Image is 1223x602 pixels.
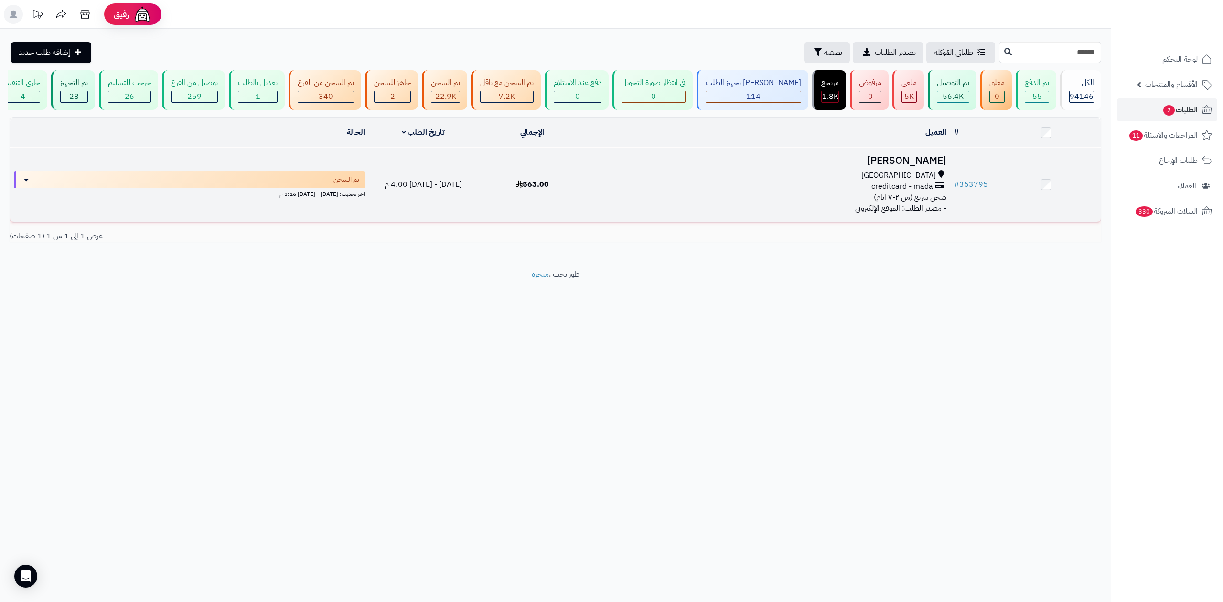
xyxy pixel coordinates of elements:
[1178,179,1196,193] span: العملاء
[1025,91,1049,102] div: 55
[937,91,969,102] div: 56439
[108,91,150,102] div: 26
[481,91,533,102] div: 7223
[543,70,611,110] a: دفع عند الاستلام 0
[695,70,810,110] a: [PERSON_NAME] تجهيز الطلب 114
[871,181,933,192] span: creditcard - mada
[385,179,462,190] span: [DATE] - [DATE] 4:00 م
[651,91,656,102] span: 0
[256,91,260,102] span: 1
[926,42,995,63] a: طلباتي المُوكلة
[954,179,959,190] span: #
[848,70,890,110] a: مرفوض 0
[1014,70,1058,110] a: تم الدفع 55
[375,91,410,102] div: 2
[298,77,354,88] div: تم الشحن من الفرع
[431,77,460,88] div: تم الشحن
[1117,149,1217,172] a: طلبات الإرجاع
[133,5,152,24] img: ai-face.png
[2,231,556,242] div: عرض 1 إلى 1 من 1 (1 صفحات)
[954,179,988,190] a: #353795
[402,127,445,138] a: تاريخ الطلب
[622,91,685,102] div: 0
[347,127,365,138] a: الحالة
[822,91,838,102] div: 1804
[11,42,91,63] a: إضافة طلب جديد
[1070,91,1094,102] span: 94146
[1136,206,1153,217] span: 330
[469,70,543,110] a: تم الشحن مع ناقل 7.2K
[435,91,456,102] span: 22.9K
[1117,200,1217,223] a: السلات المتروكة330
[238,77,278,88] div: تعديل بالطلب
[333,175,359,184] span: تم الشحن
[69,91,79,102] span: 28
[859,91,881,102] div: 0
[1025,77,1049,88] div: تم الدفع
[874,192,946,203] span: شحن سريع (من ٢-٧ ايام)
[995,91,999,102] span: 0
[19,47,70,58] span: إضافة طلب جديد
[810,70,848,110] a: مرتجع 1.8K
[1117,98,1217,121] a: الطلبات2
[746,91,761,102] span: 114
[1162,103,1198,117] span: الطلبات
[1128,129,1198,142] span: المراجعات والأسئلة
[1069,77,1094,88] div: الكل
[1129,130,1143,141] span: 11
[363,70,420,110] a: جاهز للشحن 2
[925,127,946,138] a: العميل
[943,91,964,102] span: 56.4K
[97,70,160,110] a: خرجت للتسليم 26
[160,70,227,110] a: توصيل من الفرع 259
[859,77,881,88] div: مرفوض
[60,77,88,88] div: تم التجهيز
[171,77,218,88] div: توصيل من الفرع
[172,91,217,102] div: 259
[520,127,544,138] a: الإجمالي
[554,91,601,102] div: 0
[499,91,515,102] span: 7.2K
[125,91,134,102] span: 26
[1117,174,1217,197] a: العملاء
[861,170,936,181] span: [GEOGRAPHIC_DATA]
[298,91,354,102] div: 340
[1058,70,1103,110] a: الكل94146
[238,91,277,102] div: 1
[108,77,151,88] div: خرجت للتسليم
[431,91,460,102] div: 22897
[61,91,87,102] div: 28
[374,77,411,88] div: جاهز للشحن
[1159,154,1198,167] span: طلبات الإرجاع
[706,91,801,102] div: 114
[926,70,978,110] a: تم التوصيل 56.4K
[49,70,97,110] a: تم التجهيز 28
[420,70,469,110] a: تم الشحن 22.9K
[21,91,25,102] span: 4
[390,91,395,102] span: 2
[1135,204,1198,218] span: السلات المتروكة
[1163,105,1175,116] span: 2
[1032,91,1042,102] span: 55
[978,70,1014,110] a: معلق 0
[1117,48,1217,71] a: لوحة التحكم
[187,91,202,102] span: 259
[824,47,842,58] span: تصفية
[821,77,839,88] div: مرتجع
[706,77,801,88] div: [PERSON_NAME] تجهيز الطلب
[227,70,287,110] a: تعديل بالطلب 1
[5,77,40,88] div: جاري التنفيذ
[937,77,969,88] div: تم التوصيل
[319,91,333,102] span: 340
[804,42,850,63] button: تصفية
[853,42,923,63] a: تصدير الطلبات
[875,47,916,58] span: تصدير الطلبات
[14,565,37,588] div: Open Intercom Messenger
[934,47,973,58] span: طلباتي المُوكلة
[868,91,873,102] span: 0
[904,91,914,102] span: 5K
[14,188,365,198] div: اخر تحديث: [DATE] - [DATE] 3:16 م
[114,9,129,20] span: رفيق
[1162,53,1198,66] span: لوحة التحكم
[1145,78,1198,91] span: الأقسام والمنتجات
